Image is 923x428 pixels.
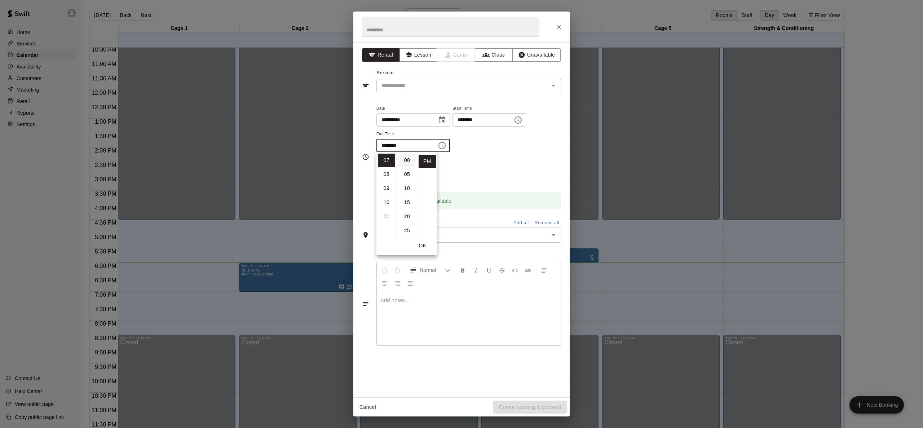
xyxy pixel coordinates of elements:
[407,264,454,277] button: Formatting Options
[470,264,482,277] button: Format Italics
[538,264,550,277] button: Left Align
[377,70,394,75] span: Service
[437,48,475,62] span: Camps can only be created in the Services page
[452,104,526,114] span: Start Time
[552,21,565,34] button: Close
[376,104,450,114] span: Date
[398,154,416,167] li: 0 minutes
[419,155,436,168] li: PM
[435,138,449,153] button: Choose time, selected time is 7:30 PM
[397,152,417,236] ul: Select minutes
[391,264,403,277] button: Redo
[378,182,395,195] li: 9 hours
[398,210,416,223] li: 20 minutes
[377,248,561,260] span: Notes
[417,152,437,236] ul: Select meridiem
[362,82,369,89] svg: Service
[457,264,469,277] button: Format Bold
[362,153,369,160] svg: Timing
[398,196,416,209] li: 15 minutes
[475,48,513,62] button: Class
[509,217,533,229] button: Add all
[522,264,534,277] button: Insert Link
[362,231,369,239] svg: Rooms
[483,264,495,277] button: Format Underline
[398,224,416,237] li: 25 minutes
[398,182,416,195] li: 10 minutes
[378,154,395,167] li: 7 hours
[378,168,395,181] li: 8 hours
[362,48,400,62] button: Rental
[511,113,525,127] button: Choose time, selected time is 6:00 PM
[362,300,369,308] svg: Notes
[378,277,390,290] button: Center Align
[399,48,437,62] button: Lesson
[376,152,397,236] ul: Select hours
[420,266,445,274] span: Normal
[533,217,561,229] button: Remove all
[376,129,450,139] span: End Time
[356,401,379,414] button: Cancel
[435,113,449,127] button: Choose date, selected date is Aug 21, 2025
[512,48,561,62] button: Unavailable
[398,168,416,181] li: 5 minutes
[378,196,395,209] li: 10 hours
[411,239,434,252] button: OK
[404,277,416,290] button: Justify Align
[548,230,558,240] button: Open
[548,80,558,91] button: Open
[509,264,521,277] button: Insert Code
[378,264,390,277] button: Undo
[496,264,508,277] button: Format Strikethrough
[391,277,403,290] button: Right Align
[378,210,395,223] li: 11 hours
